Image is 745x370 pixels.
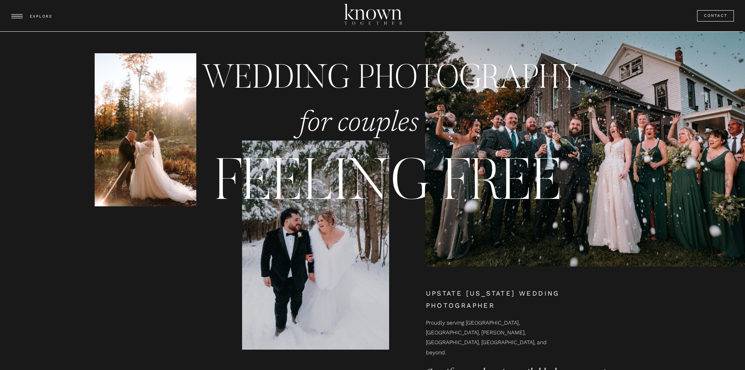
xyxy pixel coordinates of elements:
h3: FEELING FREE [169,145,609,201]
h2: Proudly serving [GEOGRAPHIC_DATA], [GEOGRAPHIC_DATA], [PERSON_NAME], [GEOGRAPHIC_DATA], [GEOGRAPH... [426,318,548,340]
h2: for couples [299,106,421,145]
h3: EXPLORE [30,13,54,20]
h1: Upstate [US_STATE] Wedding Photographer [426,287,596,311]
h2: WEDDING PHOTOGRAPHY [202,56,588,99]
a: Contact [704,12,728,20]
